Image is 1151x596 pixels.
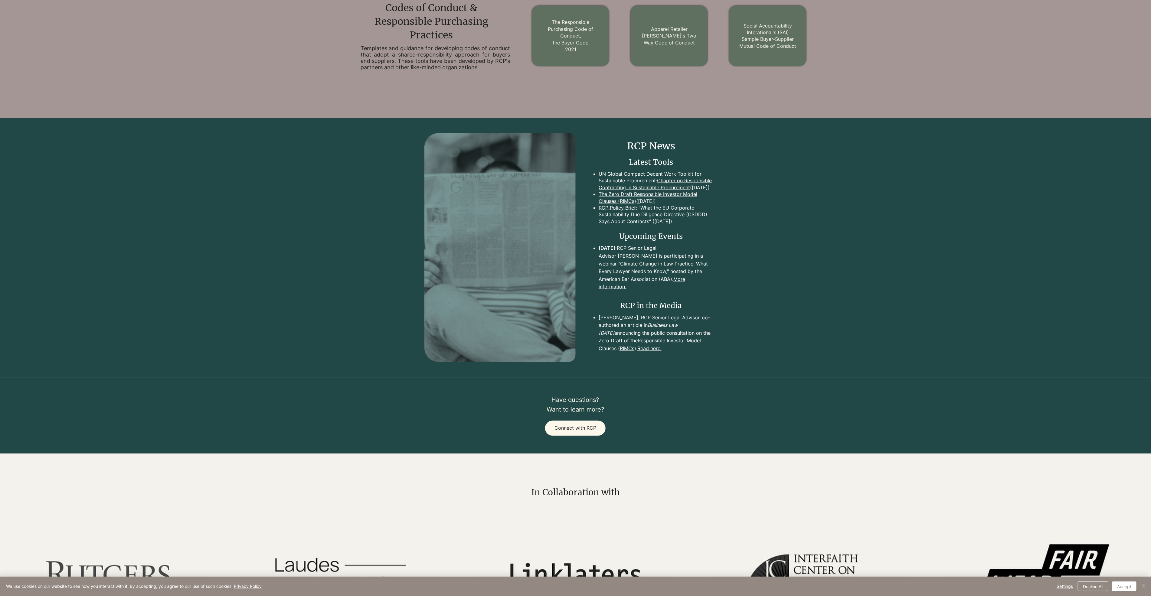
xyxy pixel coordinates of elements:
p: [PERSON_NAME], RCP Senior Legal Advisor, co-authored an article in announcing the public consulta... [599,314,712,353]
span: Business Law [DATE] [599,322,678,336]
span: Codes of Conduct & Responsible Purchasing Practices [374,2,488,41]
a: RIMCs [620,345,634,351]
a: ). [634,345,637,351]
a: RCP Policy Brief [599,205,636,211]
h2: RCP in the Media [590,301,712,311]
h2: Upcoming Events [590,231,712,242]
p: UN Global Compact Decent Work Toolkit for Sustainable Procurement: ([DATE]) [599,171,712,191]
span: In Collaboration with [531,487,620,498]
a: [DATE] [638,198,654,204]
a: Chapter on Responsible Contracting In Sustainable Procurement [599,177,712,190]
img: Close [1140,582,1147,590]
a: Read here. [637,345,662,351]
span: Connect with RCP [554,425,596,431]
button: Connect with RCP [545,421,606,436]
span: [DATE]: [599,245,617,251]
p: Want to learn more? [494,405,657,415]
h2: RCP News [590,139,712,153]
a: Responsible Investor Model Clauses ( [599,337,701,351]
a: The Zero Draft Responsible Investor Model Clauses (RIMCs) [599,191,697,204]
span: We use cookies on our website to see how you interact with it. By accepting, you agree to our use... [6,584,262,589]
a: Apparel Retailer [PERSON_NAME]'s Two Way Code of Conduct [642,26,696,46]
p: ( [599,191,712,204]
a: : "What the EU Corporate Sustainability Due Diligence Directive (CSDDD) Says About Contracts" ([D... [599,205,707,224]
button: Decline All [1078,581,1108,591]
a: [DATE]:RCP Senior Legal Advisor [PERSON_NAME] is participating in a webinar "Climate Change in La... [599,245,708,282]
button: Close [1140,581,1147,591]
span: Settings [1057,582,1073,591]
p: Have questions? [494,395,657,405]
a: ) [654,198,656,204]
button: Accept [1112,581,1136,591]
a: Social Accountability Interational's (SAI)Sample Buyer-Supplier Mutual Code of Conduct [740,23,796,49]
h3: Latest Tools [590,157,712,168]
a: The Responsible Purchasing Code of Conduct,the Buyer Code2021 [548,19,593,52]
img: Image by Roman Kraft [424,133,576,362]
span: Templates and guidance for developing codes of conduct that adopt a shared-responsibility approac... [361,45,510,70]
a: Privacy Policy [234,584,262,589]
